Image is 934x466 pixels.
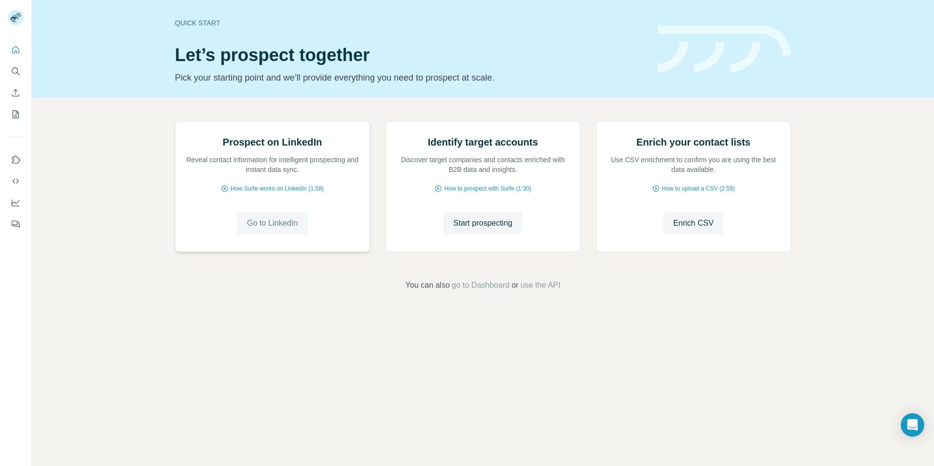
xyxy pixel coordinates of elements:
span: How to prospect with Surfe (1:30) [444,184,531,193]
h2: Prospect on LinkedIn [223,135,322,149]
button: Enrich CSV [663,212,723,234]
span: How to upload a CSV (2:59) [662,184,735,193]
span: You can also [405,279,450,291]
p: Use CSV enrichment to confirm you are using the best data available. [606,155,781,174]
button: Enrich CSV [8,84,23,102]
button: My lists [8,106,23,123]
h1: Let’s prospect together [175,45,646,65]
h2: Enrich your contact lists [637,135,750,149]
button: Dashboard [8,194,23,212]
h2: Identify target accounts [428,135,538,149]
span: How Surfe works on LinkedIn (1:58) [231,184,324,193]
button: go to Dashboard [452,279,509,291]
button: Use Surfe API [8,172,23,190]
button: Quick start [8,41,23,59]
button: Start prospecting [444,212,522,234]
span: Start prospecting [453,217,512,229]
button: use the API [520,279,560,291]
p: Pick your starting point and we’ll provide everything you need to prospect at scale. [175,71,646,85]
button: Use Surfe on LinkedIn [8,151,23,169]
button: Search [8,63,23,80]
p: Reveal contact information for intelligent prospecting and instant data sync. [185,155,360,174]
div: Open Intercom Messenger [901,413,924,437]
div: Quick start [175,18,646,28]
button: Go to LinkedIn [237,212,307,234]
span: Enrich CSV [673,217,714,229]
span: Go to LinkedIn [247,217,297,229]
span: or [511,279,518,291]
p: Discover target companies and contacts enriched with B2B data and insights. [396,155,570,174]
img: banner [658,25,791,73]
button: Feedback [8,215,23,233]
